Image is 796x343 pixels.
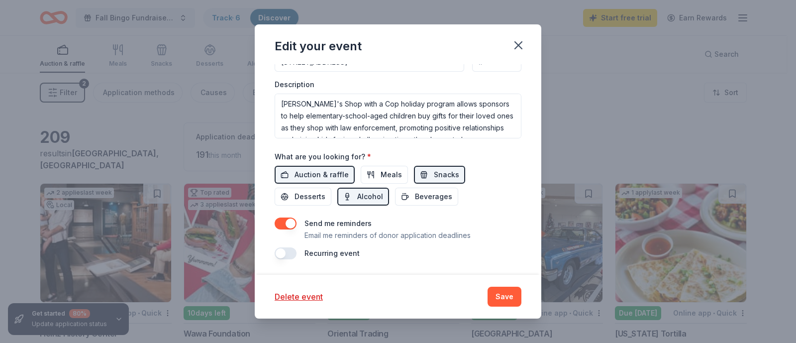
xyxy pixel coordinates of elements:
button: Desserts [275,188,331,206]
label: What are you looking for? [275,152,371,162]
button: Delete event [275,291,323,303]
textarea: [PERSON_NAME]'s Shop with a Cop holiday program allows sponsors to help elementary-school-aged ch... [275,94,521,138]
span: Alcohol [357,191,383,203]
button: Auction & raffle [275,166,355,184]
div: Edit your event [275,38,362,54]
button: Alcohol [337,188,389,206]
label: Recurring event [304,249,360,257]
button: Snacks [414,166,465,184]
button: Meals [361,166,408,184]
button: Beverages [395,188,458,206]
label: Send me reminders [304,219,372,228]
span: Beverages [415,191,452,203]
p: Email me reminders of donor application deadlines [304,229,471,241]
span: Snacks [434,169,459,181]
label: Description [275,80,314,90]
span: Desserts [295,191,325,203]
span: Auction & raffle [295,169,349,181]
span: Meals [381,169,402,181]
button: Save [488,287,521,307]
